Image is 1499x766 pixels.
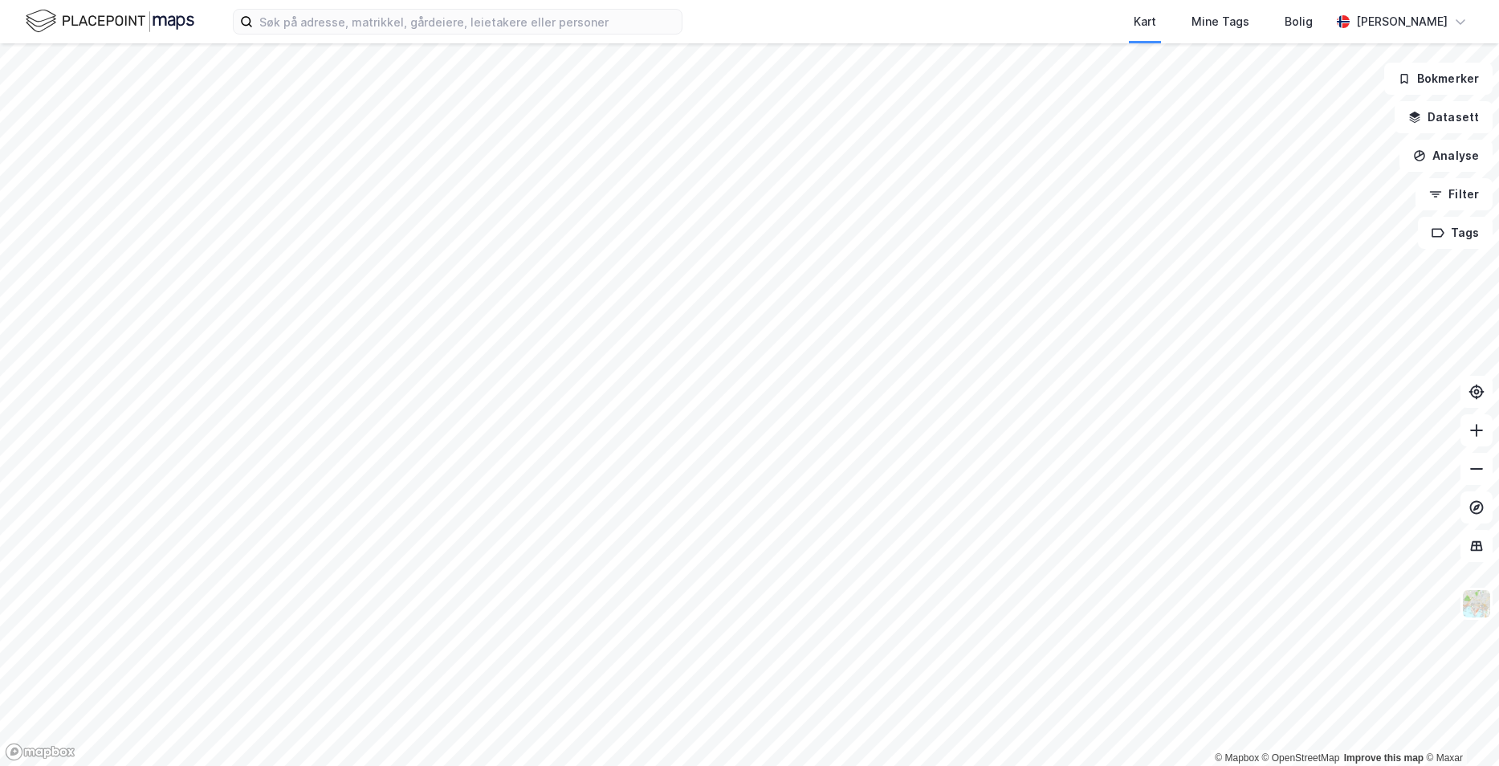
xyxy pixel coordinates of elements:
[5,743,75,761] a: Mapbox homepage
[1262,752,1340,764] a: OpenStreetMap
[26,7,194,35] img: logo.f888ab2527a4732fd821a326f86c7f29.svg
[1418,217,1493,249] button: Tags
[1415,178,1493,210] button: Filter
[1419,689,1499,766] iframe: Chat Widget
[1285,12,1313,31] div: Bolig
[1419,689,1499,766] div: Kontrollprogram for chat
[1134,12,1156,31] div: Kart
[253,10,682,34] input: Søk på adresse, matrikkel, gårdeiere, leietakere eller personer
[1461,589,1492,619] img: Z
[1215,752,1259,764] a: Mapbox
[1384,63,1493,95] button: Bokmerker
[1399,140,1493,172] button: Analyse
[1191,12,1249,31] div: Mine Tags
[1395,101,1493,133] button: Datasett
[1344,752,1424,764] a: Improve this map
[1356,12,1448,31] div: [PERSON_NAME]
